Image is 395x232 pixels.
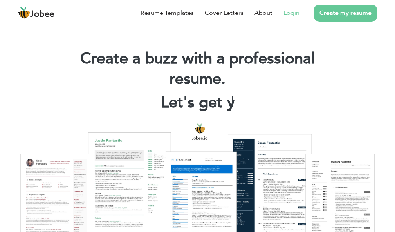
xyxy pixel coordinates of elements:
[60,49,335,89] h1: Create a buzz with a professional resume.
[283,8,299,18] a: Login
[18,7,30,19] img: jobee.io
[199,92,235,113] span: get y
[254,8,272,18] a: About
[18,7,54,19] a: Jobee
[314,5,377,22] a: Create my resume
[30,10,54,19] span: Jobee
[60,92,335,113] h2: Let's
[205,8,243,18] a: Cover Letters
[231,92,234,113] span: |
[141,8,194,18] a: Resume Templates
